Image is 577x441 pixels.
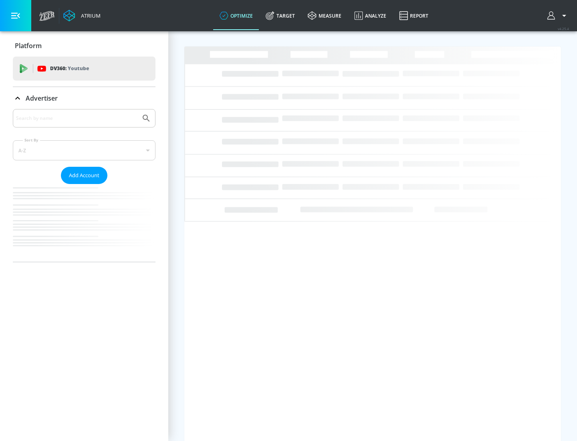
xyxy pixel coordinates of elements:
[26,94,58,103] p: Advertiser
[13,34,155,57] div: Platform
[558,26,569,31] span: v 4.25.4
[13,140,155,160] div: A-Z
[69,171,99,180] span: Add Account
[16,113,137,123] input: Search by name
[213,1,259,30] a: optimize
[348,1,393,30] a: Analyze
[68,64,89,73] p: Youtube
[61,167,107,184] button: Add Account
[301,1,348,30] a: measure
[63,10,101,22] a: Atrium
[15,41,42,50] p: Platform
[13,109,155,262] div: Advertiser
[393,1,435,30] a: Report
[13,57,155,81] div: DV360: Youtube
[259,1,301,30] a: Target
[13,87,155,109] div: Advertiser
[23,138,40,143] label: Sort By
[50,64,89,73] p: DV360:
[78,12,101,19] div: Atrium
[13,184,155,262] nav: list of Advertiser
